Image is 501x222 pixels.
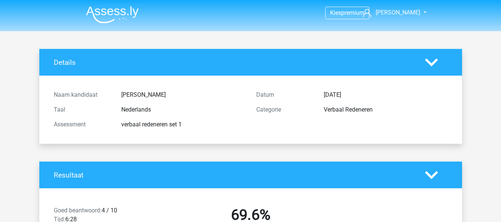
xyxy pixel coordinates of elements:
a: Kiespremium [326,8,369,18]
div: Taal [48,105,116,114]
div: Nederlands [116,105,251,114]
h4: Resultaat [54,171,414,179]
a: [PERSON_NAME] [360,8,421,17]
div: [DATE] [318,90,453,99]
h4: Details [54,58,414,67]
img: Assessly [86,6,139,23]
span: premium [341,9,365,16]
span: Kies [330,9,341,16]
div: Categorie [251,105,318,114]
div: verbaal redeneren set 1 [116,120,251,129]
div: Datum [251,90,318,99]
div: Assessment [48,120,116,129]
span: Goed beantwoord: [54,207,102,214]
div: Verbaal Redeneren [318,105,453,114]
div: [PERSON_NAME] [116,90,251,99]
div: Naam kandidaat [48,90,116,99]
span: [PERSON_NAME] [376,9,420,16]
